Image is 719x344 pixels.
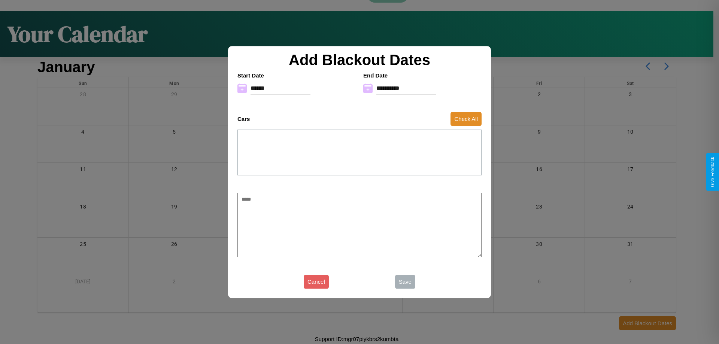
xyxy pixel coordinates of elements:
[234,52,485,69] h2: Add Blackout Dates
[304,275,329,289] button: Cancel
[450,112,482,126] button: Check All
[710,157,715,187] div: Give Feedback
[363,72,482,79] h4: End Date
[237,116,250,122] h4: Cars
[237,72,356,79] h4: Start Date
[395,275,415,289] button: Save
